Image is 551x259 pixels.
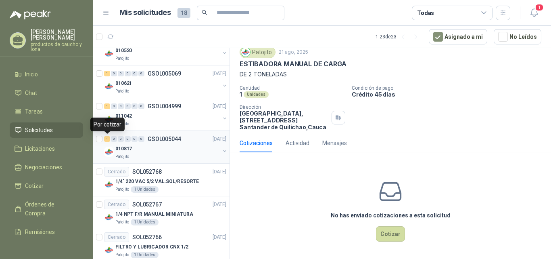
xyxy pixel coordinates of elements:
[115,112,132,120] p: 011042
[115,243,188,251] p: FILTRO Y LUBRICADOR CNX 1/2
[240,85,345,91] p: Cantidad
[244,91,269,98] div: Unidades
[104,147,114,157] img: Company Logo
[104,101,228,127] a: 1 0 0 0 0 0 GSOL004999[DATE] Company Logo011042Patojito
[429,29,487,44] button: Asignado a mi
[104,49,114,59] img: Company Logo
[104,134,228,160] a: 1 0 0 0 0 0 GSOL005044[DATE] Company Logo010817Patojito
[240,46,275,58] div: Patojito
[177,8,190,18] span: 18
[111,136,117,142] div: 0
[279,48,308,56] p: 21 ago, 2025
[104,167,129,177] div: Cerrado
[10,104,83,119] a: Tareas
[138,103,144,109] div: 0
[115,88,129,95] p: Patojito
[125,136,131,142] div: 0
[131,252,159,258] div: 1 Unidades
[417,8,434,17] div: Todas
[376,30,422,43] div: 1 - 23 de 23
[241,48,250,57] img: Company Logo
[131,103,138,109] div: 0
[25,181,44,190] span: Cotizar
[138,136,144,142] div: 0
[25,88,37,97] span: Chat
[104,180,114,190] img: Company Logo
[31,42,83,52] p: productos de caucho y lona
[111,103,117,109] div: 0
[111,71,117,76] div: 0
[240,70,541,79] p: DE 2 TONELADAS
[10,141,83,156] a: Licitaciones
[10,178,83,194] a: Cotizar
[104,232,129,242] div: Cerrado
[131,186,159,193] div: 1 Unidades
[125,103,131,109] div: 0
[115,219,129,225] p: Patojito
[240,91,242,98] p: 1
[25,144,55,153] span: Licitaciones
[148,103,181,109] p: GSOL004999
[10,85,83,101] a: Chat
[213,168,226,176] p: [DATE]
[115,252,129,258] p: Patojito
[104,114,114,124] img: Company Logo
[118,71,124,76] div: 0
[25,126,53,135] span: Solicitudes
[535,4,544,11] span: 1
[115,145,132,153] p: 010817
[25,70,38,79] span: Inicio
[125,71,131,76] div: 0
[240,139,273,147] div: Cotizaciones
[527,6,541,20] button: 1
[322,139,347,147] div: Mensajes
[104,200,129,209] div: Cerrado
[115,80,132,87] p: 010621
[104,82,114,91] img: Company Logo
[213,135,226,143] p: [DATE]
[131,136,138,142] div: 0
[25,200,75,218] span: Órdenes de Compra
[10,160,83,175] a: Negociaciones
[25,163,62,172] span: Negociaciones
[131,71,138,76] div: 0
[138,71,144,76] div: 0
[104,136,110,142] div: 1
[115,55,129,62] p: Patojito
[10,197,83,221] a: Órdenes de Compra
[104,245,114,255] img: Company Logo
[213,70,226,78] p: [DATE]
[104,213,114,222] img: Company Logo
[132,169,162,175] p: SOL052768
[115,154,129,160] p: Patojito
[352,85,548,91] p: Condición de pago
[25,107,43,116] span: Tareas
[331,211,451,220] h3: No has enviado cotizaciones a esta solicitud
[10,10,51,19] img: Logo peakr
[31,29,83,40] p: [PERSON_NAME] [PERSON_NAME]
[148,71,181,76] p: GSOL005069
[119,7,171,19] h1: Mis solicitudes
[286,139,309,147] div: Actividad
[104,71,110,76] div: 1
[213,103,226,110] p: [DATE]
[240,60,346,68] p: ESTIBADORA MANUAL DE CARGA
[240,104,328,110] p: Dirección
[118,103,124,109] div: 0
[376,226,405,242] button: Cotizar
[352,91,548,98] p: Crédito 45 días
[115,178,199,185] p: 1/4" 220 VAC 5/2 VAL.SOL/RESORTE
[240,110,328,131] p: [GEOGRAPHIC_DATA], [STREET_ADDRESS] Santander de Quilichao , Cauca
[104,69,228,95] a: 1 0 0 0 0 0 GSOL005069[DATE] Company Logo010621Patojito
[148,136,181,142] p: GSOL005044
[131,219,159,225] div: 1 Unidades
[118,136,124,142] div: 0
[104,36,228,62] a: 0 0 0 0 0 0 GSOL005071[DATE] Company Logo010520Patojito
[202,10,207,15] span: search
[93,196,230,229] a: CerradoSOL052767[DATE] Company Logo1/4 NPT F/R MANUAL MINIATURAPatojito1 Unidades
[90,118,125,131] div: Por cotizar
[104,103,110,109] div: 1
[213,201,226,208] p: [DATE]
[132,234,162,240] p: SOL052766
[93,164,230,196] a: CerradoSOL052768[DATE] Company Logo1/4" 220 VAC 5/2 VAL.SOL/RESORTEPatojito1 Unidades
